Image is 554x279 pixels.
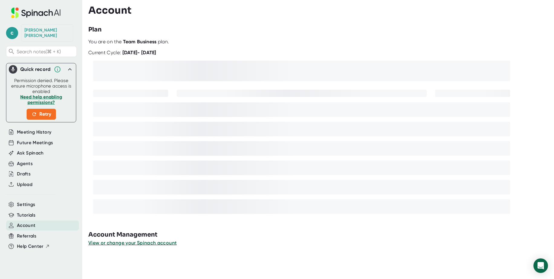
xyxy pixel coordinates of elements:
[88,240,177,246] span: View or change your Spinach account
[122,50,156,55] b: [DATE] - [DATE]
[31,111,51,118] span: Retry
[17,212,35,219] button: Tutorials
[17,129,51,136] button: Meeting History
[20,66,51,72] div: Quick record
[17,243,50,250] button: Help Center
[88,39,552,45] div: You are on the plan.
[17,222,35,229] button: Account
[88,239,177,247] button: View or change your Spinach account
[27,109,56,120] button: Retry
[10,78,72,120] div: Permission denied. Please ensure microphone access is enabled
[17,171,31,178] button: Drafts
[17,150,44,157] button: Ask Spinach
[533,258,548,273] div: Open Intercom Messenger
[88,5,132,16] h3: Account
[123,39,157,45] b: Team Business
[17,201,35,208] button: Settings
[17,49,61,55] span: Search notes (⌘ + K)
[6,27,18,39] span: c
[20,94,62,105] a: Need help enabling permissions?
[17,243,44,250] span: Help Center
[88,25,102,34] h3: Plan
[17,233,36,240] button: Referrals
[88,230,554,239] h3: Account Management
[24,28,70,38] div: Carl Pfeiffer
[17,139,53,146] button: Future Meetings
[17,181,32,188] button: Upload
[88,50,156,56] div: Current Cycle:
[9,63,73,75] div: Quick record
[17,160,33,167] button: Agents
